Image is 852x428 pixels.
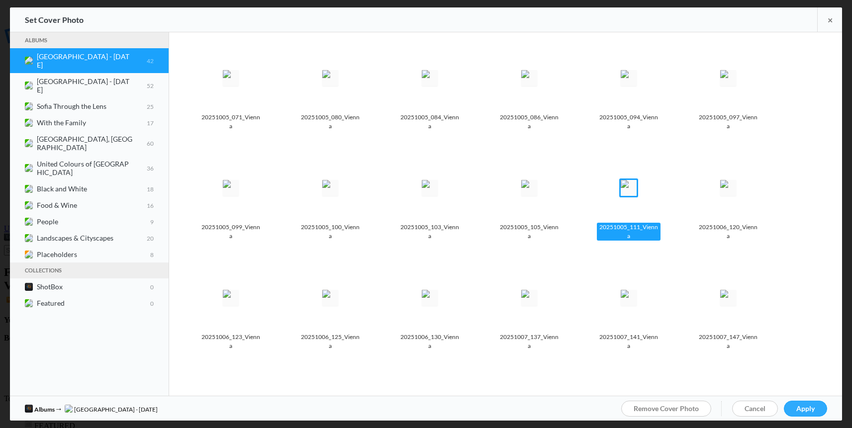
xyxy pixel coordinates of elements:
div: 20251005_084_Vienna [398,113,462,131]
div: 20251005_100_Vienna [298,223,362,241]
img: 20251006_125_Vienna [322,290,338,306]
span: 25 [147,102,154,110]
div: Set Cover Photo [25,7,84,32]
a: Sofia Through the Lens25 [10,98,169,114]
div: 20251005_071_Vienna [199,113,263,131]
span: 20 [147,234,154,242]
div: 20251007_141_Vienna [597,333,661,350]
div: 20251005_105_Vienna [497,223,561,241]
img: 20251005_111_Vienna [621,180,637,196]
b: Landscapes & Cityscapes [37,234,154,242]
div: 20251005_086_Vienna [497,113,561,131]
b: Sofia Through the Lens [37,102,154,110]
div: 20251006_130_Vienna [398,333,462,350]
a: × [817,7,842,32]
a: Apply [784,401,827,417]
span: 60 [147,140,154,147]
a: Cancel [732,401,778,417]
span: 36 [147,165,154,172]
img: 20251005_084_Vienna [422,70,438,86]
div: 20251005_111_Vienna [597,223,661,241]
img: 20251005_086_Vienna [521,70,537,86]
a: Landscapes & Cityscapes20 [10,230,169,246]
b: With the Family [37,118,154,127]
b: [GEOGRAPHIC_DATA], [GEOGRAPHIC_DATA] [37,135,154,152]
span: → [55,404,65,413]
b: Black and White [37,184,154,193]
a: Albums [25,35,154,45]
b: United Colours of [GEOGRAPHIC_DATA] [37,160,154,176]
img: 20251006_123_Vienna [223,290,239,306]
img: undefined [25,405,33,413]
a: United Colours of [GEOGRAPHIC_DATA]36 [10,156,169,180]
a: Black and White18 [10,180,169,197]
span: Albums [34,406,55,413]
div: 20251007_147_Vienna [696,333,760,350]
a: With the Family17 [10,114,169,131]
a: ShotBox0 [10,278,169,295]
a: Food & Wine16 [10,197,169,213]
a: [GEOGRAPHIC_DATA] - [DATE]42 [10,48,169,73]
span: 52 [147,82,154,89]
b: Placeholders [37,250,154,258]
span: 8 [150,251,154,258]
div: 20251005_094_Vienna [597,113,661,131]
div: 20251005_080_Vienna [298,113,362,131]
span: 17 [147,119,154,126]
div: 20251005_103_Vienna [398,223,462,241]
a: Placeholders8 [10,246,169,262]
a: Collections [25,265,154,275]
img: 20251005_071_Vienna [223,70,239,86]
a: Featured0 [10,295,169,311]
img: 20251006_130_Vienna [422,290,438,306]
img: 20251006_120_Vienna [720,180,736,196]
div: 20251007_137_Vienna [497,333,561,350]
b: [GEOGRAPHIC_DATA] - [DATE] [37,77,154,94]
span: Cancel [745,404,765,413]
img: 20251005_100_Vienna [322,180,338,196]
span: 16 [147,201,154,209]
span: Apply [796,404,815,413]
div: 20251006_123_Vienna [199,333,263,350]
a: People9 [10,213,169,230]
img: ShotBox [25,283,33,291]
img: 20251005_097_Vienna [720,70,736,86]
div: 20251006_120_Vienna [696,223,760,241]
div: 20251005_097_Vienna [696,113,760,131]
span: 0 [150,299,154,307]
a: [GEOGRAPHIC_DATA], [GEOGRAPHIC_DATA]60 [10,131,169,156]
img: 20251007_147_Vienna [720,290,736,306]
b: ShotBox [37,282,154,291]
a: [GEOGRAPHIC_DATA] - [DATE]52 [10,73,169,98]
div: 20251006_125_Vienna [298,333,362,350]
span: 0 [150,283,154,290]
img: 20251005_099_Vienna [223,180,239,196]
span: 18 [147,185,154,192]
img: 20251007_141_Vienna [621,290,637,306]
a: Remove Cover Photo [621,401,711,417]
span: 9 [150,218,154,225]
div: 20251005_099_Vienna [199,223,263,241]
img: 20251005_094_Vienna [621,70,637,86]
b: Food & Wine [37,201,154,209]
span: 42 [147,57,154,65]
img: 20251005_105_Vienna [521,180,537,196]
img: 20251005_080_Vienna [322,70,338,86]
b: [GEOGRAPHIC_DATA] - [DATE] [37,52,154,69]
b: People [37,217,154,226]
img: 20251005_103_Vienna [422,180,438,196]
img: 20251007_137_Vienna [521,290,537,306]
b: Featured [37,299,154,307]
span: Remove Cover Photo [634,404,699,413]
a: undefinedAlbums [25,406,55,413]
